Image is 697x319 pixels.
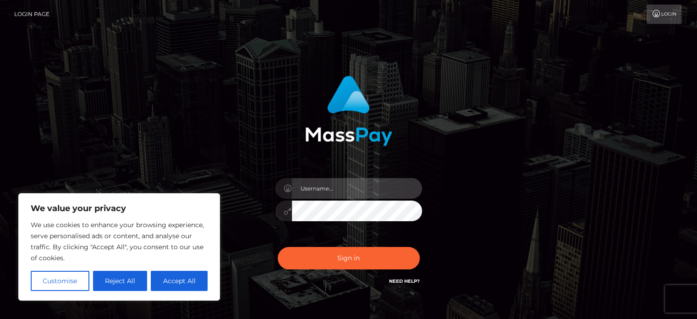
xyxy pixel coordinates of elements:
[31,203,208,214] p: We value your privacy
[31,219,208,263] p: We use cookies to enhance your browsing experience, serve personalised ads or content, and analys...
[14,5,49,24] a: Login Page
[31,271,89,291] button: Customise
[389,278,420,284] a: Need Help?
[151,271,208,291] button: Accept All
[278,247,420,269] button: Sign in
[292,178,422,199] input: Username...
[93,271,148,291] button: Reject All
[647,5,681,24] a: Login
[18,193,220,301] div: We value your privacy
[305,76,392,146] img: MassPay Login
